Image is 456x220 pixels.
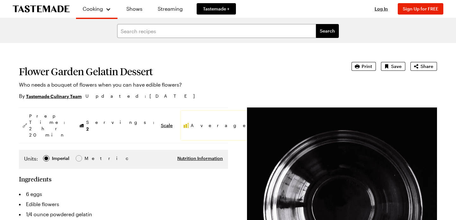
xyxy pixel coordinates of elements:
li: Edible flowers [19,199,228,209]
button: Log In [369,6,394,12]
a: Tastemade + [197,3,236,15]
span: Imperial [52,155,70,162]
span: Prep Time: 2 hr 20 min [29,113,68,138]
a: To Tastemade Home Page [13,5,70,13]
span: Share [421,63,433,70]
span: Tastemade + [203,6,230,12]
span: Cooking [83,6,103,12]
p: By [19,92,82,100]
button: Scale [161,122,173,129]
span: Metric [85,155,98,162]
div: Imperial [52,155,69,162]
h1: Flower Garden Gelatin Dessert [19,66,334,77]
button: filters [316,24,339,38]
span: Search [320,28,335,34]
button: Sign Up for FREE [398,3,443,15]
span: Servings: [86,119,158,132]
div: Imperial Metric [24,155,98,164]
label: Units: [24,155,38,162]
span: 2 [86,125,89,131]
button: Share [410,62,437,71]
span: Sign Up for FREE [403,6,438,11]
span: Log In [375,6,388,11]
a: Tastemade Culinary Team [26,93,82,100]
li: 1/4 ounce powdered gelatin [19,209,228,219]
span: Average [191,122,251,129]
h2: Ingredients [19,175,52,183]
span: Updated : [DATE] [85,93,201,100]
span: Print [362,63,372,70]
button: Nutrition Information [177,155,223,162]
p: Who needs a bouquet of flowers when you can have edible flowers? [19,81,334,89]
button: Save recipe [381,62,405,71]
input: Search recipes [117,24,316,38]
button: Cooking [82,3,111,15]
button: Print [351,62,376,71]
li: 6 eggs [19,189,228,199]
span: Save [391,63,402,70]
